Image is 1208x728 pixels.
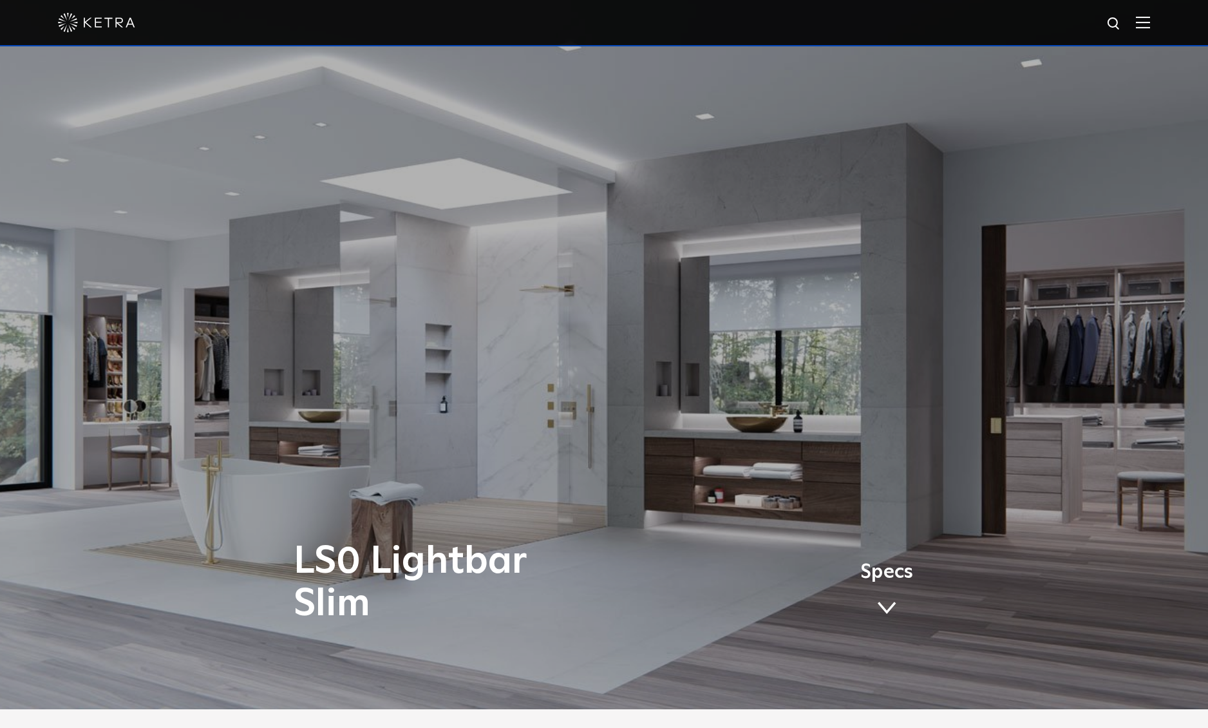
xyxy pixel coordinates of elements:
span: Specs [860,563,913,582]
img: Hamburger%20Nav.svg [1136,16,1150,28]
a: Specs [860,569,913,619]
h1: LS0 Lightbar Slim [294,541,657,626]
img: search icon [1106,16,1122,32]
img: ketra-logo-2019-white [58,13,135,32]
